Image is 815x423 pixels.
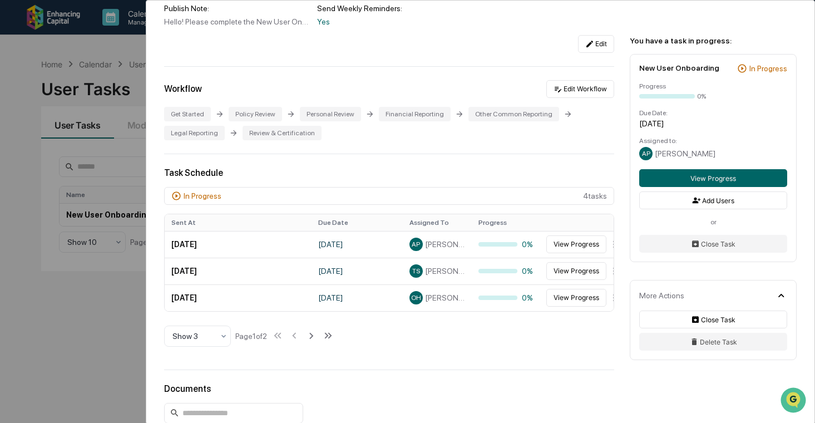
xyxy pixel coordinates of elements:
button: Close Task [639,311,787,328]
div: 0% [478,240,534,249]
button: See all [172,121,202,135]
span: Preclearance [22,228,72,239]
div: Past conversations [11,124,75,132]
img: 1751574470498-79e402a7-3db9-40a0-906f-966fe37d0ed6 [23,85,43,105]
button: Close Task [639,235,787,253]
td: [DATE] [165,284,312,311]
span: • [92,181,96,190]
div: Documents [164,383,614,394]
span: AP [642,150,650,158]
div: You have a task in progress: [630,36,797,45]
div: Policy Review [229,107,282,121]
div: [DATE] [639,119,787,128]
span: Pylon [111,276,135,284]
div: New User Onboarding [639,63,719,72]
div: Progress [639,82,787,90]
div: We're available if you need us! [50,96,153,105]
span: • [92,151,96,160]
div: Legal Reporting [164,126,225,140]
span: [PERSON_NAME] [655,149,715,158]
span: [PERSON_NAME] [34,151,90,160]
div: Start new chat [50,85,182,96]
a: Powered byPylon [78,276,135,284]
td: [DATE] [165,231,312,258]
div: Other Common Reporting [468,107,559,121]
th: Assigned To [403,214,472,231]
td: [DATE] [312,258,403,284]
span: [PERSON_NAME] [425,267,465,276]
span: Attestations [92,228,138,239]
th: Progress [472,214,541,231]
div: 🖐️ [11,229,20,238]
div: Financial Reporting [379,107,451,121]
img: Cece Ferraez [11,171,29,189]
button: Delete Task [639,333,787,351]
div: 🗄️ [81,229,90,238]
div: 4 task s [164,187,614,205]
button: Start new chat [189,88,202,102]
div: Get Started [164,107,211,121]
span: 12:22 PM [98,151,130,160]
img: 1746055101610-c473b297-6a78-478c-a979-82029cc54cd1 [11,85,31,105]
span: [PERSON_NAME] [425,240,465,249]
td: [DATE] [165,258,312,284]
a: 🗄️Attestations [76,223,142,243]
div: Workflow [164,83,202,94]
a: 🖐️Preclearance [7,223,76,243]
a: 🔎Data Lookup [7,244,75,264]
th: Due Date [312,214,403,231]
button: View Progress [546,289,606,307]
span: Data Lookup [22,249,70,260]
span: [PERSON_NAME] [34,181,90,190]
div: More Actions [639,291,684,300]
div: Due Date: [639,109,787,117]
div: Review & Certification [243,126,322,140]
button: View Progress [546,262,606,280]
button: View Progress [546,235,606,253]
div: Task Schedule [164,168,614,178]
div: In Progress [184,191,221,200]
button: Edit Workflow [546,80,614,98]
td: [DATE] [312,231,403,258]
button: View Progress [639,169,787,187]
iframe: Open customer support [779,386,809,416]
div: Yes [317,17,461,26]
div: Personal Review [300,107,361,121]
div: In Progress [749,64,787,73]
span: TS [412,267,420,275]
div: Assigned to: [639,137,787,145]
p: How can we help? [11,23,202,41]
div: or [639,218,787,226]
button: Edit [578,35,614,53]
td: [DATE] [312,284,403,311]
img: Cece Ferraez [11,141,29,159]
div: Hello! Please complete the New User Onboarding task at your earliest convenience. [164,17,308,26]
span: AP [412,240,420,248]
button: Add Users [639,191,787,209]
div: Send Weekly Reminders: [317,4,461,13]
div: Publish Note: [164,4,308,13]
div: 0% [478,267,534,276]
div: 0% [478,293,534,302]
span: [DATE] [98,181,121,190]
span: OH [411,294,421,302]
div: Page 1 of 2 [235,332,267,341]
span: [PERSON_NAME] [425,293,465,302]
div: 🔎 [11,250,20,259]
th: Sent At [165,214,312,231]
div: 0% [697,92,706,100]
